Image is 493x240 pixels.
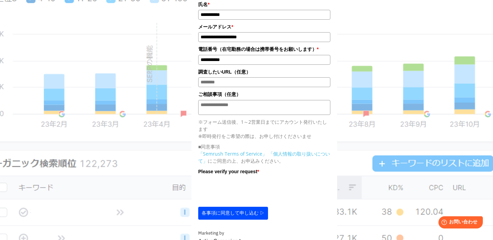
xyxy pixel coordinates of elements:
a: 「個人情報の取り扱いについて」 [198,151,330,164]
label: 氏名 [198,1,330,8]
label: ご相談事項（任意） [198,91,330,98]
label: 電話番号（在宅勤務の場合は携帯番号をお願いします） [198,45,330,53]
iframe: reCAPTCHA [198,177,301,203]
a: 「Semrush Terms of Service」 [198,151,267,157]
p: にご同意の上、お申込みください。 [198,150,330,164]
label: メールアドレス [198,23,330,31]
p: ※フォーム送信後、1～2営業日までにアカウント発行いたします ※即時発行をご希望の際は、お申し付けくださいませ [198,118,330,140]
label: 調査したいURL（任意） [198,68,330,76]
div: Marketing by [198,230,330,237]
iframe: Help widget launcher [433,214,486,233]
label: Please verify your request [198,168,330,175]
p: ■同意事項 [198,143,330,150]
button: 各事項に同意して申し込む ▷ [198,207,268,220]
